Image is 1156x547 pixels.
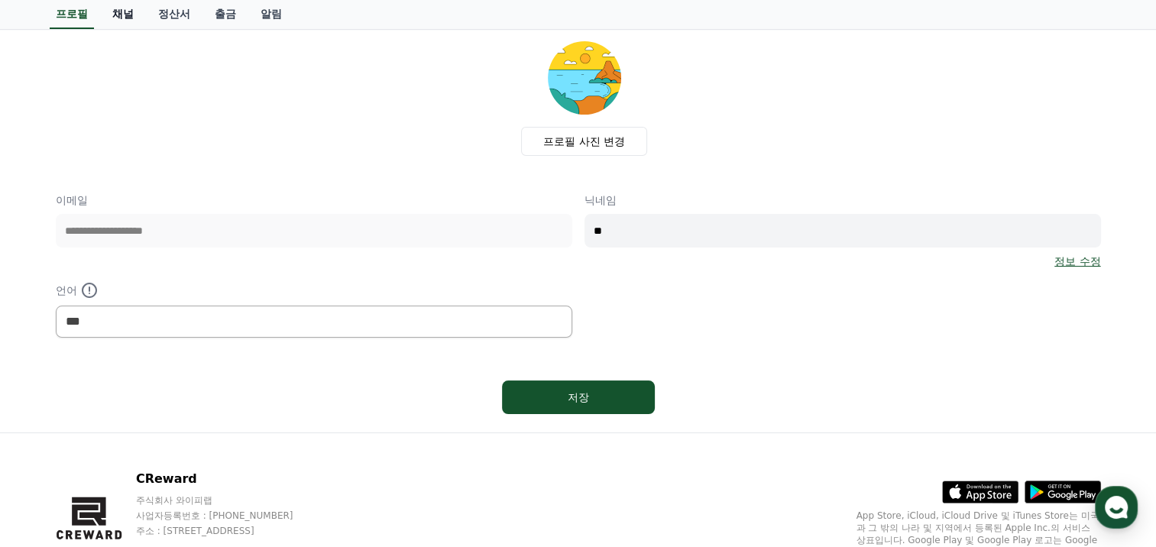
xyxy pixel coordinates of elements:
span: 홈 [48,443,57,455]
label: 프로필 사진 변경 [521,127,647,156]
p: CReward [136,470,322,488]
a: 홈 [5,420,101,458]
p: 언어 [56,281,572,299]
a: 정보 수정 [1054,254,1100,269]
p: 닉네임 [584,193,1101,208]
p: 주소 : [STREET_ADDRESS] [136,525,322,537]
button: 저장 [502,380,655,414]
p: 이메일 [56,193,572,208]
div: 저장 [533,390,624,405]
a: 대화 [101,420,197,458]
img: profile_image [548,41,621,115]
a: 설정 [197,420,293,458]
p: 사업자등록번호 : [PHONE_NUMBER] [136,510,322,522]
p: 주식회사 와이피랩 [136,494,322,507]
span: 대화 [140,444,158,456]
span: 설정 [236,443,254,455]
